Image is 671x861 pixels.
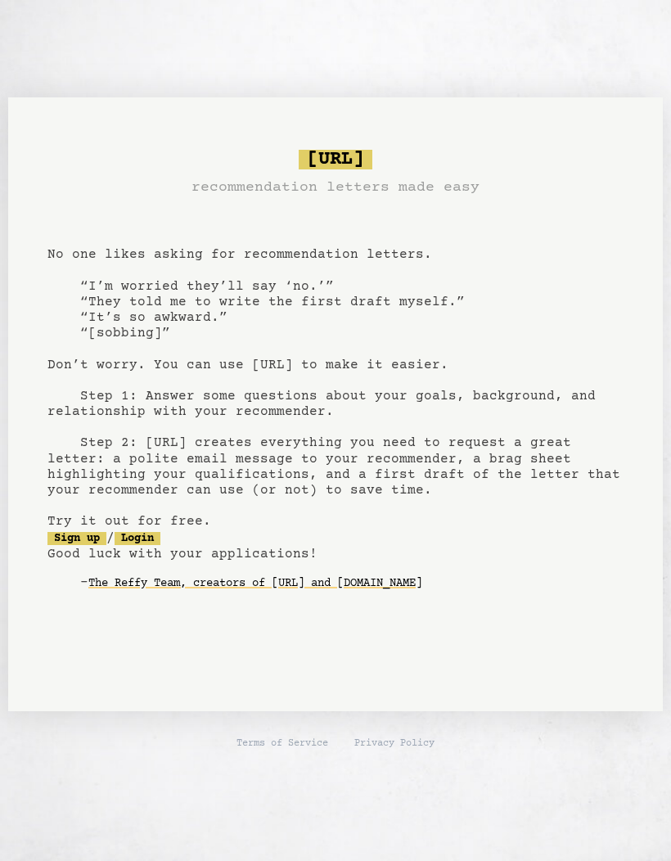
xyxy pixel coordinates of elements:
div: - [80,575,624,592]
a: Privacy Policy [354,737,435,751]
h3: recommendation letters made easy [191,176,480,199]
a: Login [115,532,160,545]
a: Sign up [47,532,106,545]
pre: No one likes asking for recommendation letters. “I’m worried they’ll say ‘no.’” “They told me to ... [47,143,624,623]
span: [URL] [299,150,372,169]
a: The Reffy Team, creators of [URL] and [DOMAIN_NAME] [88,570,422,597]
a: Terms of Service [236,737,328,751]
